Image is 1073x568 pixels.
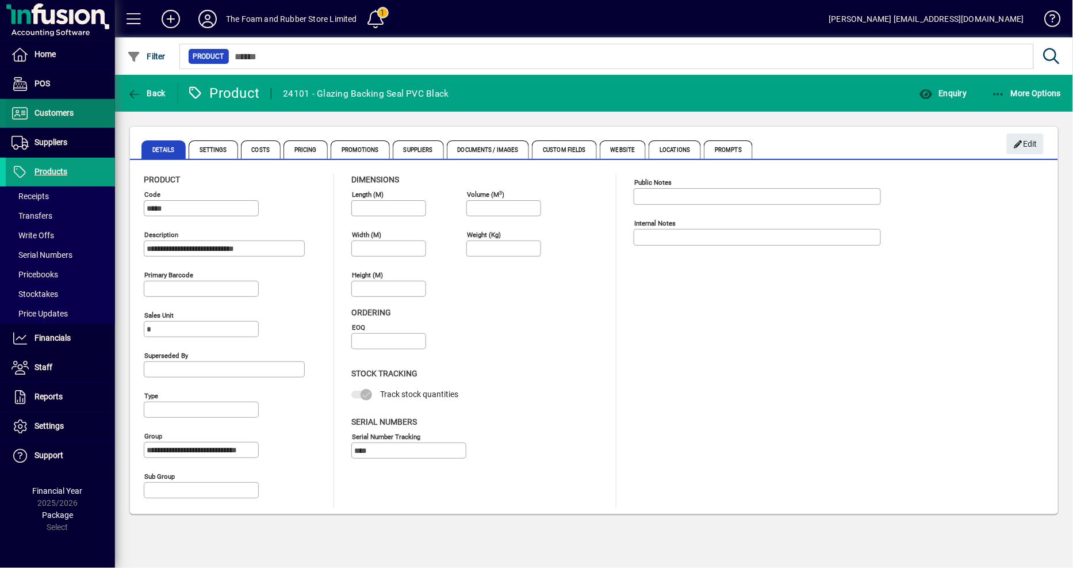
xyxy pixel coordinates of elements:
[144,190,160,199] mat-label: Code
[393,140,444,159] span: Suppliers
[12,192,49,201] span: Receipts
[634,178,672,186] mat-label: Public Notes
[352,323,365,331] mat-label: EOQ
[144,472,175,481] mat-label: Sub group
[35,392,63,401] span: Reports
[6,99,115,128] a: Customers
[33,486,83,495] span: Financial Year
[331,140,390,159] span: Promotions
[351,417,417,426] span: Serial Numbers
[6,441,115,470] a: Support
[35,138,67,147] span: Suppliers
[467,190,504,199] mat-label: Volume (m )
[35,333,71,342] span: Financials
[1007,134,1044,154] button: Edit
[447,140,530,159] span: Documents / Images
[144,231,178,239] mat-label: Description
[1013,135,1038,154] span: Edit
[189,9,226,29] button: Profile
[124,83,168,104] button: Back
[283,85,449,103] div: 24101 - Glazing Backing Seal PVC Black
[1036,2,1059,40] a: Knowledge Base
[6,324,115,353] a: Financials
[144,392,158,400] mat-label: Type
[35,363,52,372] span: Staff
[12,270,58,279] span: Pricebooks
[499,189,502,195] sup: 3
[352,271,383,279] mat-label: Height (m)
[6,284,115,304] a: Stocktakes
[6,304,115,323] a: Price Updates
[187,84,260,102] div: Product
[352,432,420,440] mat-label: Serial Number tracking
[193,51,224,62] span: Product
[6,226,115,245] a: Write Offs
[6,412,115,441] a: Settings
[115,83,178,104] app-page-header-button: Back
[916,83,969,104] button: Enquiry
[6,186,115,206] a: Receipts
[226,10,357,28] div: The Foam and Rubber Store Limited
[12,211,52,220] span: Transfers
[6,353,115,382] a: Staff
[6,70,115,98] a: POS
[704,140,753,159] span: Prompts
[35,49,56,59] span: Home
[144,432,162,440] mat-label: Group
[532,140,596,159] span: Custom Fields
[6,245,115,265] a: Serial Numbers
[141,140,186,159] span: Details
[6,40,115,69] a: Home
[152,9,189,29] button: Add
[991,89,1061,98] span: More Options
[283,140,328,159] span: Pricing
[352,190,384,199] mat-label: Length (m)
[35,79,50,88] span: POS
[124,46,168,67] button: Filter
[351,369,417,378] span: Stock Tracking
[6,206,115,226] a: Transfers
[144,311,174,319] mat-label: Sales unit
[35,108,74,117] span: Customers
[12,289,58,299] span: Stocktakes
[12,309,68,318] span: Price Updates
[380,390,458,399] span: Track stock quantities
[42,510,73,520] span: Package
[189,140,238,159] span: Settings
[352,231,381,239] mat-label: Width (m)
[35,421,64,430] span: Settings
[829,10,1024,28] div: [PERSON_NAME] [EMAIL_ADDRESS][DOMAIN_NAME]
[649,140,701,159] span: Locations
[467,231,501,239] mat-label: Weight (Kg)
[634,219,676,227] mat-label: Internal Notes
[127,89,166,98] span: Back
[988,83,1064,104] button: More Options
[6,383,115,411] a: Reports
[600,140,646,159] span: Website
[144,352,188,360] mat-label: Superseded by
[351,308,391,317] span: Ordering
[144,271,193,279] mat-label: Primary barcode
[241,140,281,159] span: Costs
[12,250,72,260] span: Serial Numbers
[127,52,166,61] span: Filter
[919,89,967,98] span: Enquiry
[6,128,115,157] a: Suppliers
[35,451,63,460] span: Support
[351,175,399,184] span: Dimensions
[144,175,180,184] span: Product
[6,265,115,284] a: Pricebooks
[12,231,54,240] span: Write Offs
[35,167,67,176] span: Products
